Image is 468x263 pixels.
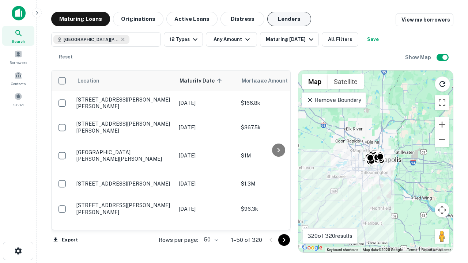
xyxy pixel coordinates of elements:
p: $166.8k [241,99,314,107]
button: Active Loans [166,12,218,26]
span: [GEOGRAPHIC_DATA][PERSON_NAME], [GEOGRAPHIC_DATA], [GEOGRAPHIC_DATA] [64,36,118,43]
a: Search [2,26,34,46]
a: Terms (opens in new tab) [407,248,417,252]
button: Go to next page [278,234,290,246]
img: capitalize-icon.png [12,6,26,20]
button: Originations [113,12,163,26]
p: 1–50 of 320 [231,236,262,244]
p: [STREET_ADDRESS][PERSON_NAME][PERSON_NAME] [76,202,171,215]
p: [DATE] [179,152,234,160]
button: Show street map [302,74,328,89]
button: Export [51,235,80,245]
button: Keyboard shortcuts [327,247,358,252]
p: [STREET_ADDRESS][PERSON_NAME][PERSON_NAME] [76,96,171,110]
button: 12 Types [164,32,203,47]
button: Zoom out [435,132,449,147]
p: Rows per page: [159,236,198,244]
button: All Filters [322,32,358,47]
div: 0 0 [298,70,453,252]
span: Borrowers [10,60,27,65]
img: Google [300,243,324,252]
button: Toggle fullscreen view [435,95,449,110]
button: Maturing [DATE] [260,32,319,47]
th: Location [73,70,175,91]
button: Any Amount [206,32,257,47]
p: $1M [241,152,314,160]
p: [GEOGRAPHIC_DATA][PERSON_NAME][PERSON_NAME] [76,149,171,162]
button: Zoom in [435,117,449,132]
button: Distress [220,12,264,26]
p: [STREET_ADDRESS][PERSON_NAME][PERSON_NAME] [76,121,171,134]
span: Location [77,76,99,85]
div: 50 [201,235,219,245]
p: [DATE] [179,123,234,131]
p: $96.3k [241,205,314,213]
p: [DATE] [179,99,234,107]
th: Mortgage Amount [237,70,318,91]
button: Reset [54,50,78,64]
span: Mortgage Amount [242,76,297,85]
p: 320 of 320 results [307,232,352,240]
a: View my borrowers [396,13,453,26]
p: [DATE] [179,205,234,213]
p: Remove Boundary [306,96,361,104]
div: Maturing [DATE] [266,35,316,44]
p: [DATE] [179,180,234,188]
button: Lenders [267,12,311,26]
a: Open this area in Google Maps (opens a new window) [300,243,324,252]
h6: Show Map [405,53,432,61]
a: Saved [2,89,34,109]
p: [STREET_ADDRESS][PERSON_NAME] [76,180,171,187]
a: Report a map error [422,248,451,252]
span: Search [12,38,25,44]
span: Map data ©2025 Google [363,248,403,252]
p: $228k [241,230,314,238]
th: Maturity Date [175,70,237,91]
button: Drag Pegman onto the map to open Street View [435,229,449,244]
span: Saved [13,102,24,108]
button: Maturing Loans [51,12,110,26]
iframe: Chat Widget [431,181,468,216]
p: $1.3M [241,180,314,188]
button: Save your search to get updates of matches that match your search criteria. [361,32,385,47]
a: Borrowers [2,47,34,67]
span: Maturity Date [180,76,224,85]
a: Contacts [2,68,34,88]
p: $367.5k [241,123,314,131]
span: Contacts [11,81,26,87]
button: Reload search area [435,76,450,92]
button: Show satellite imagery [328,74,364,89]
p: [DATE] [179,230,234,238]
